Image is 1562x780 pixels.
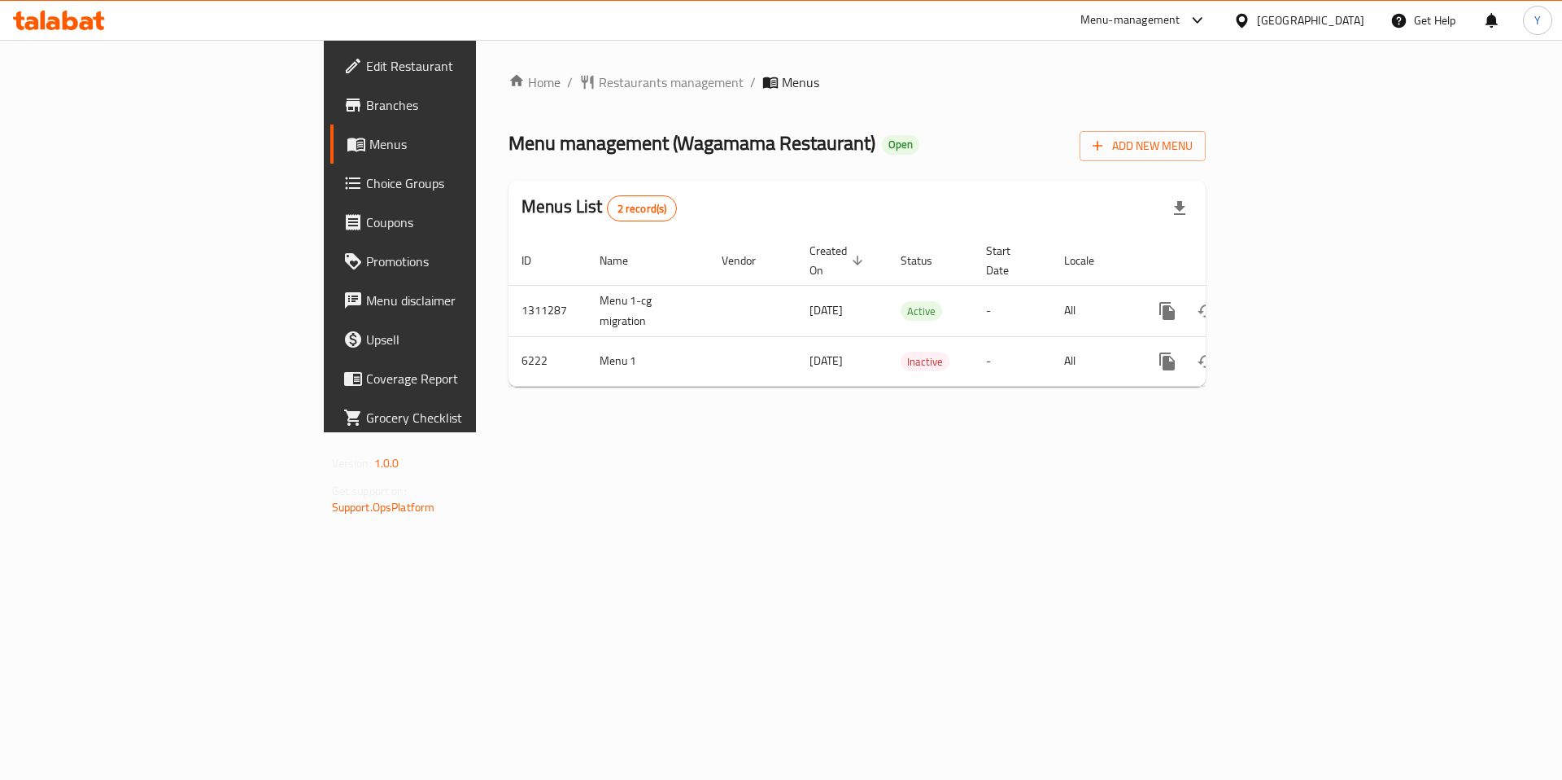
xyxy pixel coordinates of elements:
span: Menu disclaimer [366,291,572,310]
div: Menu-management [1080,11,1180,30]
span: Locale [1064,251,1115,270]
span: Branches [366,95,572,115]
a: Edit Restaurant [330,46,585,85]
span: 1.0.0 [374,453,399,474]
span: Start Date [986,241,1032,280]
h2: Menus List [521,195,677,221]
span: Menu management ( Wagamama Restaurant ) [508,125,875,161]
span: Add New Menu [1093,136,1193,156]
span: [DATE] [809,350,843,371]
button: Change Status [1187,291,1226,331]
span: Status [901,251,953,270]
a: Choice Groups [330,164,585,203]
span: Open [882,138,919,151]
a: Upsell [330,320,585,359]
a: Restaurants management [579,72,744,92]
span: Menus [782,72,819,92]
button: more [1148,291,1187,331]
td: All [1051,336,1135,386]
span: 2 record(s) [608,201,677,217]
li: / [750,72,756,92]
button: more [1148,342,1187,381]
a: Grocery Checklist [330,398,585,437]
span: ID [521,251,552,270]
div: Total records count [607,195,678,221]
a: Promotions [330,242,585,281]
div: Active [901,301,942,321]
div: [GEOGRAPHIC_DATA] [1257,11,1364,29]
span: Coverage Report [366,369,572,388]
td: Menu 1-cg migration [587,285,709,336]
a: Coverage Report [330,359,585,398]
button: Add New Menu [1080,131,1206,161]
a: Branches [330,85,585,125]
button: Change Status [1187,342,1226,381]
span: Active [901,302,942,321]
td: Menu 1 [587,336,709,386]
td: - [973,336,1051,386]
span: Name [600,251,649,270]
a: Menus [330,125,585,164]
a: Support.OpsPlatform [332,497,435,518]
a: Coupons [330,203,585,242]
span: Coupons [366,213,572,232]
span: Inactive [901,353,949,371]
span: Vendor [722,251,777,270]
a: Menu disclaimer [330,281,585,320]
span: Version: [332,453,372,474]
span: [DATE] [809,300,843,321]
td: - [973,285,1051,336]
span: Choice Groups [366,173,572,193]
div: Open [882,135,919,155]
td: All [1051,285,1135,336]
span: Created On [809,241,868,280]
span: Grocery Checklist [366,408,572,427]
span: Get support on: [332,480,407,502]
span: Menus [369,134,572,154]
nav: breadcrumb [508,72,1206,92]
span: Y [1534,11,1541,29]
span: Restaurants management [599,72,744,92]
span: Upsell [366,330,572,349]
th: Actions [1135,236,1317,286]
span: Promotions [366,252,572,271]
div: Export file [1160,189,1199,228]
table: enhanced table [508,236,1317,387]
span: Edit Restaurant [366,56,572,76]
